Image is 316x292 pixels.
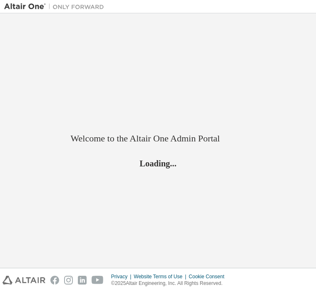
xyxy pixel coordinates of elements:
[2,276,45,285] img: altair_logo.svg
[4,2,108,11] img: Altair One
[189,273,229,280] div: Cookie Consent
[50,276,59,285] img: facebook.svg
[71,158,246,169] h2: Loading...
[78,276,87,285] img: linkedin.svg
[111,280,229,287] p: © 2025 Altair Engineering, Inc. All Rights Reserved.
[71,133,246,144] h2: Welcome to the Altair One Admin Portal
[134,273,189,280] div: Website Terms of Use
[64,276,73,285] img: instagram.svg
[92,276,104,285] img: youtube.svg
[111,273,134,280] div: Privacy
